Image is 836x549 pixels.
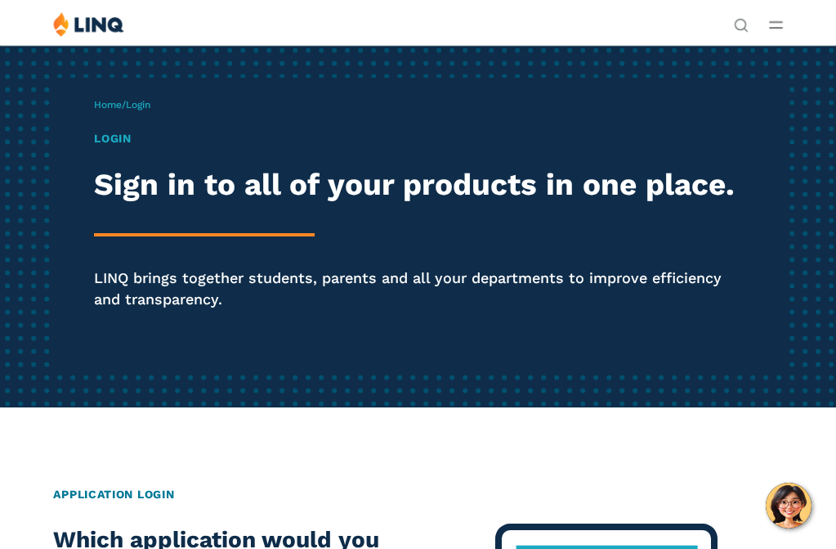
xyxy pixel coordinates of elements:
h2: Sign in to all of your products in one place. [94,168,742,202]
img: LINQ | K‑12 Software [53,11,124,37]
h1: Login [94,130,742,147]
nav: Utility Navigation [734,11,749,31]
button: Hello, have a question? Let’s chat. [766,483,811,529]
button: Open Search Bar [734,16,749,31]
button: Open Main Menu [769,16,783,34]
span: Login [126,99,150,110]
span: / [94,99,150,110]
h2: Application Login [53,486,782,503]
a: Home [94,99,122,110]
p: LINQ brings together students, parents and all your departments to improve efficiency and transpa... [94,268,742,309]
